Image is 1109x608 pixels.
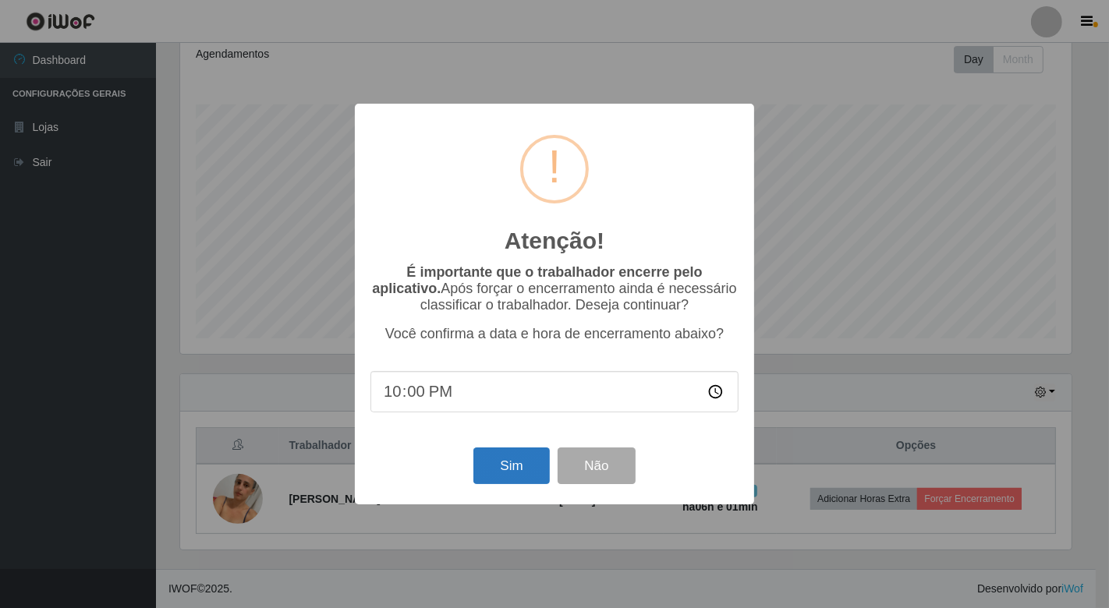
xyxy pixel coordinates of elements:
p: Após forçar o encerramento ainda é necessário classificar o trabalhador. Deseja continuar? [370,264,739,313]
p: Você confirma a data e hora de encerramento abaixo? [370,326,739,342]
h2: Atenção! [505,227,604,255]
b: É importante que o trabalhador encerre pelo aplicativo. [372,264,702,296]
button: Sim [473,447,549,484]
button: Não [558,447,635,484]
